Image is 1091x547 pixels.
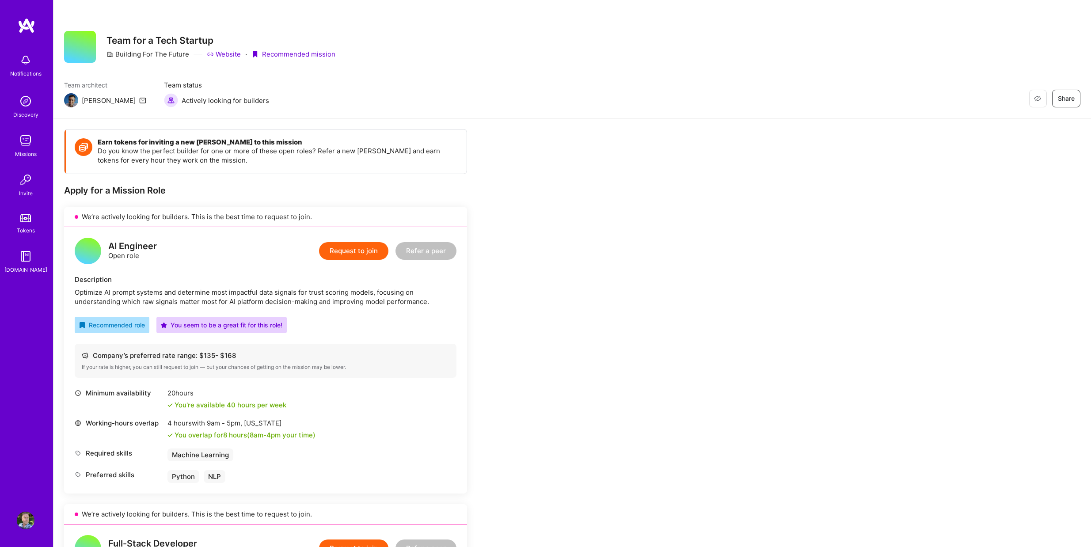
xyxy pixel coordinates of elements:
div: Company’s preferred rate range: $ 135 - $ 168 [82,351,449,360]
a: Website [207,49,241,59]
img: Token icon [75,138,92,156]
i: icon Mail [139,97,146,104]
div: [PERSON_NAME] [82,96,136,105]
img: discovery [17,92,34,110]
div: · [245,49,247,59]
button: Refer a peer [395,242,456,260]
i: icon Check [167,433,173,438]
span: 8am - 4pm [250,431,281,439]
div: Working-hours overlap [75,418,163,428]
div: Required skills [75,448,163,458]
div: Open role [108,242,157,260]
div: Optimize AI prompt systems and determine most impactful data signals for trust scoring models, fo... [75,288,456,306]
div: Notifications [10,69,42,78]
div: NLP [204,470,225,483]
div: You overlap for 8 hours ( your time) [175,430,316,440]
i: icon Cash [82,352,88,359]
img: bell [17,51,34,69]
div: We’re actively looking for builders. This is the best time to request to join. [64,504,467,524]
span: Actively looking for builders [182,96,269,105]
div: 20 hours [167,388,286,398]
i: icon CompanyGray [106,51,114,58]
div: Apply for a Mission Role [64,185,467,196]
div: Invite [19,189,33,198]
span: Team architect [64,80,146,90]
div: If your rate is higher, you can still request to join — but your chances of getting on the missio... [82,364,449,371]
div: 4 hours with [US_STATE] [167,418,316,428]
a: User Avatar [15,512,37,529]
div: Tokens [17,226,35,235]
div: Building For The Future [106,49,189,59]
button: Request to join [319,242,388,260]
i: icon EyeClosed [1034,95,1041,102]
i: icon Tag [75,471,81,478]
span: 9am - 5pm , [205,419,244,427]
i: icon World [75,420,81,426]
span: Team status [164,80,269,90]
div: Missions [15,149,37,159]
button: Share [1052,90,1080,107]
p: Do you know the perfect builder for one or more of these open roles? Refer a new [PERSON_NAME] an... [98,146,458,165]
i: icon Tag [75,450,81,456]
div: Description [75,275,456,284]
i: icon Check [167,403,173,408]
i: icon Clock [75,390,81,396]
img: Team Architect [64,93,78,107]
img: User Avatar [17,512,34,529]
i: icon PurpleStar [161,322,167,328]
div: Minimum availability [75,388,163,398]
i: icon PurpleRibbon [251,51,258,58]
img: Invite [17,171,34,189]
div: [DOMAIN_NAME] [4,265,47,274]
img: guide book [17,247,34,265]
div: AI Engineer [108,242,157,251]
div: Recommended role [79,320,145,330]
img: teamwork [17,132,34,149]
div: Discovery [13,110,38,119]
div: Recommended mission [251,49,335,59]
i: icon RecommendedBadge [79,322,85,328]
h3: Team for a Tech Startup [106,35,335,46]
img: tokens [20,214,31,222]
div: You seem to be a great fit for this role! [161,320,282,330]
span: Share [1058,94,1075,103]
img: logo [18,18,35,34]
div: Python [167,470,199,483]
div: Preferred skills [75,470,163,479]
h4: Earn tokens for inviting a new [PERSON_NAME] to this mission [98,138,458,146]
img: Actively looking for builders [164,93,178,107]
div: Machine Learning [167,448,233,461]
div: You're available 40 hours per week [167,400,286,410]
div: We’re actively looking for builders. This is the best time to request to join. [64,207,467,227]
